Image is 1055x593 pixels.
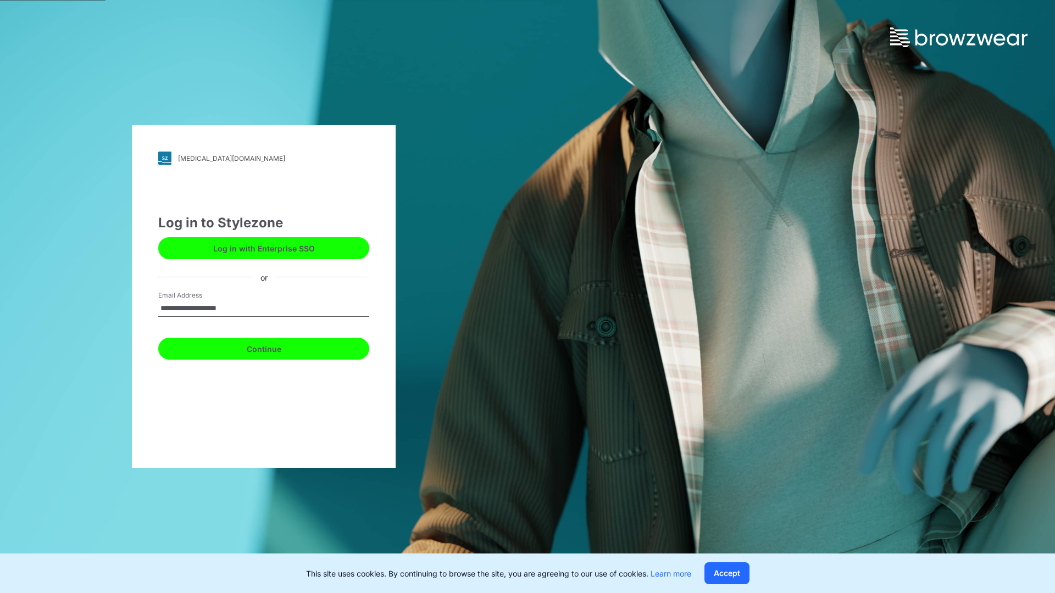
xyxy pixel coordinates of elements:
p: This site uses cookies. By continuing to browse the site, you are agreeing to our use of cookies. [306,568,691,579]
div: [MEDICAL_DATA][DOMAIN_NAME] [178,154,285,163]
img: svg+xml;base64,PHN2ZyB3aWR0aD0iMjgiIGhlaWdodD0iMjgiIHZpZXdCb3g9IjAgMCAyOCAyOCIgZmlsbD0ibm9uZSIgeG... [158,152,171,165]
button: Accept [704,562,749,584]
label: Email Address [158,290,235,300]
div: Log in to Stylezone [158,213,369,233]
img: browzwear-logo.73288ffb.svg [890,27,1028,47]
div: or [252,271,276,283]
button: Continue [158,338,369,360]
a: Learn more [651,569,691,578]
button: Log in with Enterprise SSO [158,237,369,259]
a: [MEDICAL_DATA][DOMAIN_NAME] [158,152,369,165]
